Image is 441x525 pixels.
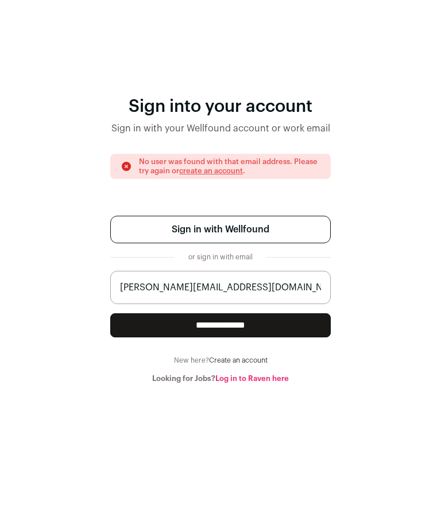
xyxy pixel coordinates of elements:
a: Log in to Raven here [215,375,289,382]
div: New here? [110,356,331,365]
a: Sign in with Wellfound [110,216,331,243]
p: No user was found with that email address. Please try again or . [139,157,320,176]
input: name@work-email.com [110,271,331,304]
div: Looking for Jobs? [110,374,331,383]
div: Sign into your account [110,96,331,117]
a: Create an account [209,357,268,364]
span: Sign in with Wellfound [172,223,269,236]
div: Sign in with your Wellfound account or work email [110,122,331,135]
div: or sign in with email [184,252,257,262]
a: create an account [179,167,243,174]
